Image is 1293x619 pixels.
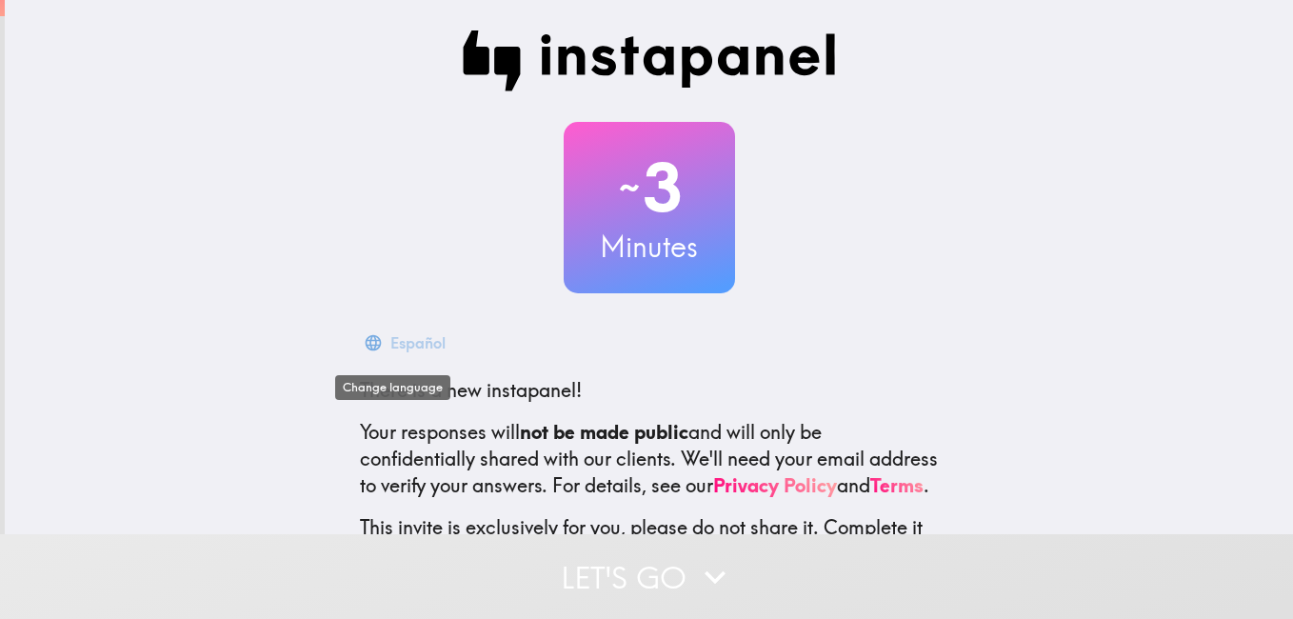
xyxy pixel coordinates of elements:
p: Your responses will and will only be confidentially shared with our clients. We'll need your emai... [360,419,939,499]
h2: 3 [564,149,735,227]
a: Terms [870,473,924,497]
b: not be made public [520,420,688,444]
a: Privacy Policy [713,473,837,497]
span: ~ [616,159,643,216]
button: Español [360,324,453,362]
h3: Minutes [564,227,735,267]
span: There is a new instapanel! [360,378,582,402]
div: Español [390,329,446,356]
img: Instapanel [463,30,836,91]
div: Change language [335,375,450,400]
p: This invite is exclusively for you, please do not share it. Complete it soon because spots are li... [360,514,939,568]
